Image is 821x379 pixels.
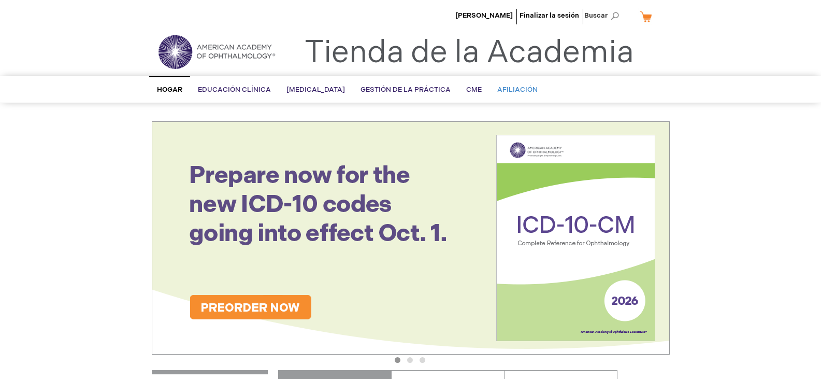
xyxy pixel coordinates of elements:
[395,357,400,363] button: 1 of 3
[455,11,513,20] a: [PERSON_NAME]
[497,86,538,94] font: Afiliación
[157,86,182,94] font: Hogar
[407,357,413,363] button: 2 of 3
[361,86,451,94] font: Gestión de la práctica
[466,86,482,94] font: CME
[420,357,425,363] button: 3 of 3
[305,34,634,72] a: Tienda de la Academia
[286,86,345,94] font: [MEDICAL_DATA]
[584,11,608,20] font: Buscar
[520,11,579,20] a: Finalizar la sesión
[198,86,271,94] font: Educación clínica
